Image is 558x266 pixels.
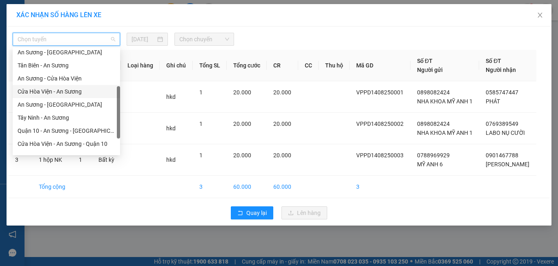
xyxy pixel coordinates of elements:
span: Chọn chuyến [179,33,230,45]
span: LABO NỤ CƯỜI [486,130,525,136]
span: 01 Võ Văn Truyện, KP.1, Phường 2 [65,25,112,35]
span: 20.000 [233,152,251,159]
span: XÁC NHẬN SỐ HÀNG LÊN XE [16,11,101,19]
span: 0769389549 [486,121,518,127]
span: 0788969929 [417,152,450,159]
div: Quận 10 - An Sương - [GEOGRAPHIC_DATA] [18,126,115,135]
td: 3 [9,144,32,176]
div: Tân Biên - An Sương [18,61,115,70]
span: 20.000 [273,89,291,96]
th: STT [9,50,32,81]
td: Bất kỳ [92,144,121,176]
span: 07:44:09 [DATE] [18,59,50,64]
span: VPPD1408250001 [356,89,404,96]
span: [PERSON_NAME] [486,161,529,168]
th: Ghi chú [160,50,192,81]
th: Thu hộ [319,50,350,81]
span: Người gửi [417,67,443,73]
button: Close [529,4,551,27]
td: 60.000 [227,176,267,198]
span: NHA KHOA MỸ ANH 1 [417,98,473,105]
span: rollback [237,210,243,217]
span: close [537,12,543,18]
span: 0898082424 [417,121,450,127]
span: 20.000 [233,121,251,127]
div: An Sương - [GEOGRAPHIC_DATA] [18,100,115,109]
span: 1 [199,121,203,127]
span: Chọn tuyến [18,33,115,45]
button: rollbackQuay lại [231,206,273,219]
td: 60.000 [267,176,298,198]
span: 0585747447 [486,89,518,96]
div: An Sương - [GEOGRAPHIC_DATA] [18,48,115,57]
span: VPPD1408250003 [356,152,404,159]
div: An Sương - Cửa Hòa Viện [13,72,120,85]
span: Hotline: 19001152 [65,36,100,41]
span: Số ĐT [486,58,501,64]
div: Cửa Hòa Viện - An Sương [13,85,120,98]
span: 20.000 [233,89,251,96]
td: 3 [350,176,411,198]
div: Cửa Hòa Viện - An Sương [18,87,115,96]
div: Dương Minh Châu - Quận 10 (hàng hóa) [13,150,120,163]
span: PHÁT [486,98,500,105]
span: 1 [199,152,203,159]
td: 1 hộp NK [32,144,72,176]
span: [PERSON_NAME]: [2,53,86,58]
span: MỸ ANH 6 [417,161,443,168]
th: CR [267,50,298,81]
td: 2 [9,113,32,144]
th: Tổng SL [193,50,227,81]
span: 20.000 [273,152,291,159]
div: Cửa Hòa Viện - An Sương - Quận 10 [18,139,115,148]
button: uploadLên hàng [281,206,327,219]
span: VPPD1408250003 [41,52,86,58]
span: Số ĐT [417,58,433,64]
input: 14/08/2025 [132,35,155,44]
div: An Sương - Cửa Hòa Viện [18,74,115,83]
td: Tổng cộng [32,176,72,198]
div: Tây Ninh - An Sương [18,113,115,122]
span: In ngày: [2,59,50,64]
div: [PERSON_NAME][GEOGRAPHIC_DATA] - Quận 10 (hàng hóa) [18,152,115,161]
span: 20.000 [273,121,291,127]
img: logo [3,5,39,41]
span: 0898082424 [417,89,450,96]
span: NHA KHOA MỸ ANH 1 [417,130,473,136]
td: 3 [193,176,227,198]
span: 1 [199,89,203,96]
div: Tân Biên - An Sương [13,59,120,72]
div: Cửa Hòa Viện - An Sương - Quận 10 [13,137,120,150]
span: VPPD1408250002 [356,121,404,127]
span: 1 [79,156,82,163]
span: Bến xe [GEOGRAPHIC_DATA] [65,13,110,23]
div: Tây Ninh - An Sương [13,111,120,124]
span: hkd [166,125,176,132]
div: An Sương - Tây Ninh [13,98,120,111]
span: Quay lại [246,208,267,217]
strong: ĐỒNG PHƯỚC [65,4,112,11]
span: ----------------------------------------- [22,44,100,51]
th: Loại hàng [121,50,160,81]
span: 0901467788 [486,152,518,159]
th: CC [298,50,319,81]
td: 1 [9,81,32,113]
div: Quận 10 - An Sương - Cửa Hòa Viện [13,124,120,137]
span: hkd [166,94,176,100]
span: Người nhận [486,67,516,73]
div: An Sương - Tân Biên [13,46,120,59]
th: Mã GD [350,50,411,81]
th: Tổng cước [227,50,267,81]
span: hkd [166,156,176,163]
